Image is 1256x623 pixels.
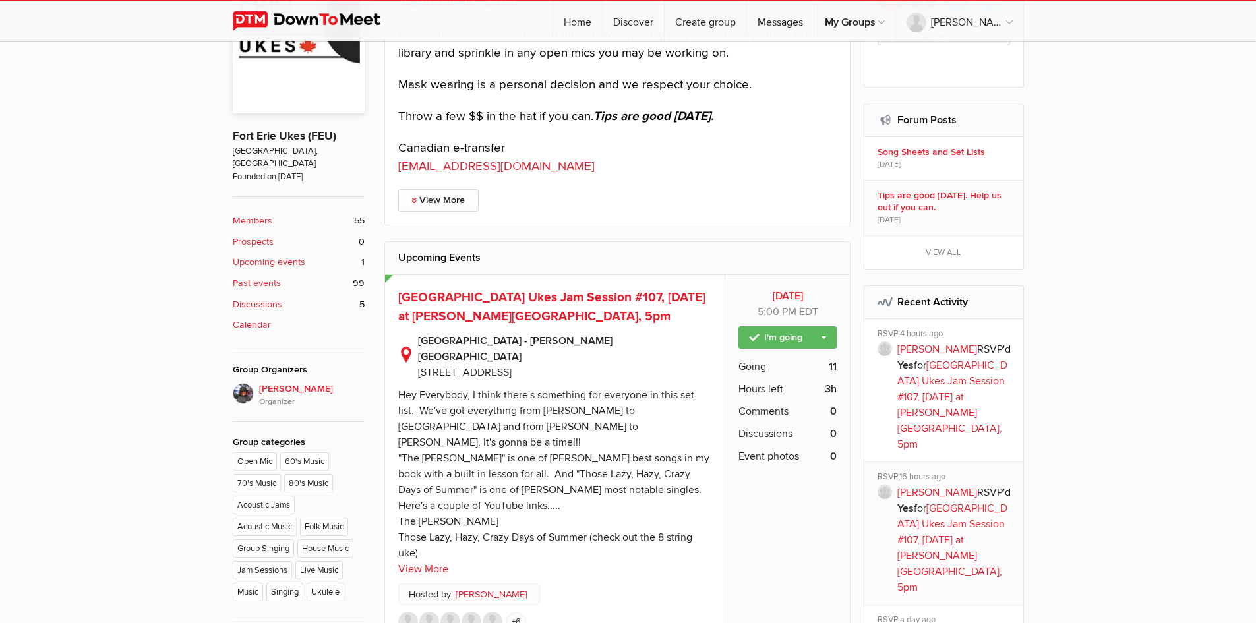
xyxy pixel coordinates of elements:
[398,388,709,560] div: Hey Everybody, I think there's something for everyone in this set list. We've got everything from...
[878,159,901,171] span: [DATE]
[738,326,837,349] a: I'm going
[359,235,365,249] span: 0
[738,381,783,397] span: Hours left
[747,1,814,41] a: Messages
[398,242,837,274] h2: Upcoming Events
[398,140,505,156] span: Canadian e-transfer
[825,381,837,397] b: 3h
[398,583,540,606] p: Hosted by:
[738,359,766,374] span: Going
[418,333,712,365] b: [GEOGRAPHIC_DATA] - [PERSON_NAME][GEOGRAPHIC_DATA]
[899,471,945,482] span: 16 hours ago
[233,297,282,312] b: Discussions
[233,255,305,270] b: Upcoming events
[398,189,479,212] a: View More
[897,502,914,515] b: Yes
[233,383,254,404] img: Elaine
[878,471,1014,485] div: RSVP,
[864,137,1023,180] a: Song Sheets and Set Lists [DATE]
[829,359,837,374] b: 11
[758,305,796,318] span: 5:00 PM
[900,328,943,339] span: 4 hours ago
[897,485,1014,595] p: RSVP'd for
[897,359,1007,451] a: [GEOGRAPHIC_DATA] Ukes Jam Session #107, [DATE] at [PERSON_NAME][GEOGRAPHIC_DATA], 5pm
[878,286,1010,318] h2: Recent Activity
[814,1,895,41] a: My Groups
[233,214,272,228] b: Members
[233,11,401,31] img: DownToMeet
[398,109,593,124] span: Throw a few $$ in the hat if you can.
[233,255,365,270] a: Upcoming events 1
[259,382,365,408] span: [PERSON_NAME]
[398,159,595,174] a: [EMAIL_ADDRESS][DOMAIN_NAME]
[233,318,271,332] b: Calendar
[233,171,365,183] span: Founded on [DATE]
[878,214,901,226] span: [DATE]
[361,255,365,270] span: 1
[799,305,818,318] span: America/New_York
[830,426,837,442] b: 0
[354,214,365,228] span: 55
[738,403,789,419] span: Comments
[353,276,365,291] span: 99
[896,1,1023,41] a: [PERSON_NAME]
[878,190,1014,214] b: Tips are good [DATE]. Help us out if you can.
[603,1,664,41] a: Discover
[359,297,365,312] span: 5
[233,318,365,332] a: Calendar
[878,146,1014,158] b: Song Sheets and Set Lists
[233,276,281,291] b: Past events
[878,328,1014,341] div: RSVP,
[398,77,752,92] span: Mask wearing is a personal decision and we respect your choice.
[738,448,799,464] span: Event photos
[233,276,365,291] a: Past events 99
[233,214,365,228] a: Members 55
[864,181,1023,235] a: Tips are good [DATE]. Help us out if you can. [DATE]
[593,109,714,124] em: Tips are good [DATE].
[665,1,746,41] a: Create group
[553,1,602,41] a: Home
[897,341,1014,452] p: RSVP'd for
[738,288,837,304] b: [DATE]
[233,235,365,249] a: Prospects 0
[418,366,512,379] span: [STREET_ADDRESS]
[830,448,837,464] b: 0
[233,363,365,377] div: Group Organizers
[233,145,365,171] span: [GEOGRAPHIC_DATA], [GEOGRAPHIC_DATA]
[897,343,977,356] a: [PERSON_NAME]
[398,561,448,577] a: View More
[738,426,792,442] span: Discussions
[830,403,837,419] b: 0
[233,383,365,408] a: [PERSON_NAME]Organizer
[456,587,527,602] a: [PERSON_NAME]
[864,236,1023,269] a: View all
[398,289,705,324] a: [GEOGRAPHIC_DATA] Ukes Jam Session #107, [DATE] at [PERSON_NAME][GEOGRAPHIC_DATA], 5pm
[897,486,977,499] a: [PERSON_NAME]
[233,235,274,249] b: Prospects
[897,502,1007,594] a: [GEOGRAPHIC_DATA] Ukes Jam Session #107, [DATE] at [PERSON_NAME][GEOGRAPHIC_DATA], 5pm
[897,359,914,372] b: Yes
[259,396,365,408] i: Organizer
[233,435,365,450] div: Group categories
[233,297,365,312] a: Discussions 5
[897,113,957,127] a: Forum Posts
